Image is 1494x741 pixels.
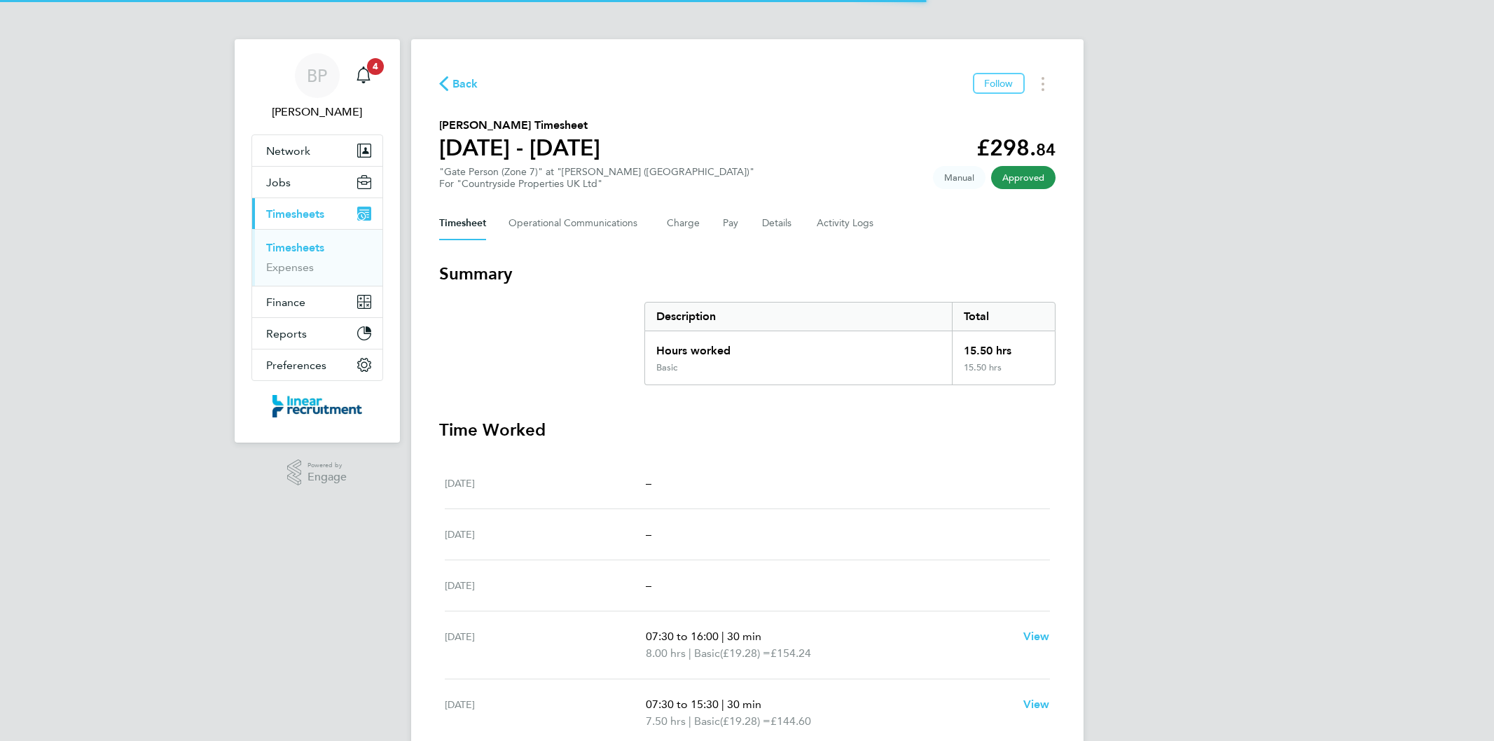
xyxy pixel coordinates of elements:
span: (£19.28) = [720,714,770,728]
span: Basic [694,713,720,730]
button: Pay [723,207,740,240]
h1: [DATE] - [DATE] [439,134,600,162]
span: Powered by [307,459,347,471]
a: View [1023,696,1050,713]
span: 30 min [727,630,761,643]
a: View [1023,628,1050,645]
span: £144.60 [770,714,811,728]
nav: Main navigation [235,39,400,443]
span: Network [266,144,310,158]
a: Go to home page [251,395,383,417]
span: View [1023,630,1050,643]
span: Bethan Parr [251,104,383,120]
span: 07:30 to 15:30 [646,698,719,711]
span: This timesheet was manually created. [933,166,985,189]
span: 84 [1036,139,1056,160]
button: Reports [252,318,382,349]
a: Timesheets [266,241,324,254]
span: 7.50 hrs [646,714,686,728]
span: | [721,630,724,643]
span: (£19.28) = [720,646,770,660]
button: Timesheets [252,198,382,229]
span: 07:30 to 16:00 [646,630,719,643]
div: [DATE] [445,577,646,594]
span: Preferences [266,359,326,372]
div: "Gate Person (Zone 7)" at "[PERSON_NAME] ([GEOGRAPHIC_DATA])" [439,166,754,190]
div: Description [645,303,953,331]
span: Jobs [266,176,291,189]
div: For "Countryside Properties UK Ltd" [439,178,754,190]
button: Details [762,207,794,240]
span: Back [452,76,478,92]
span: Finance [266,296,305,309]
h3: Time Worked [439,419,1056,441]
button: Follow [973,73,1025,94]
button: Back [439,75,478,92]
span: Reports [266,327,307,340]
app-decimal: £298. [976,134,1056,161]
span: View [1023,698,1050,711]
span: This timesheet has been approved. [991,166,1056,189]
button: Preferences [252,349,382,380]
div: [DATE] [445,696,646,730]
div: [DATE] [445,475,646,492]
span: | [689,646,691,660]
button: Operational Communications [509,207,644,240]
a: Powered byEngage [287,459,347,486]
a: BP[PERSON_NAME] [251,53,383,120]
div: [DATE] [445,526,646,543]
div: 15.50 hrs [952,362,1054,385]
h3: Summary [439,263,1056,285]
div: Total [952,303,1054,331]
span: Timesheets [266,207,324,221]
span: 4 [367,58,384,75]
img: linearrecruitment-logo-retina.png [272,395,362,417]
div: Basic [656,362,677,373]
span: 30 min [727,698,761,711]
div: Summary [644,302,1056,385]
span: Engage [307,471,347,483]
span: | [689,714,691,728]
button: Timesheets Menu [1030,73,1056,95]
button: Charge [667,207,700,240]
span: – [646,579,651,592]
button: Jobs [252,167,382,198]
span: Basic [694,645,720,662]
div: 15.50 hrs [952,331,1054,362]
span: BP [307,67,327,85]
span: Follow [984,77,1014,90]
div: Timesheets [252,229,382,286]
h2: [PERSON_NAME] Timesheet [439,117,600,134]
button: Timesheet [439,207,486,240]
span: 8.00 hrs [646,646,686,660]
button: Finance [252,286,382,317]
div: [DATE] [445,628,646,662]
button: Activity Logs [817,207,876,240]
span: £154.24 [770,646,811,660]
span: – [646,476,651,490]
span: | [721,698,724,711]
a: 4 [350,53,378,98]
span: – [646,527,651,541]
button: Network [252,135,382,166]
div: Hours worked [645,331,953,362]
a: Expenses [266,261,314,274]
